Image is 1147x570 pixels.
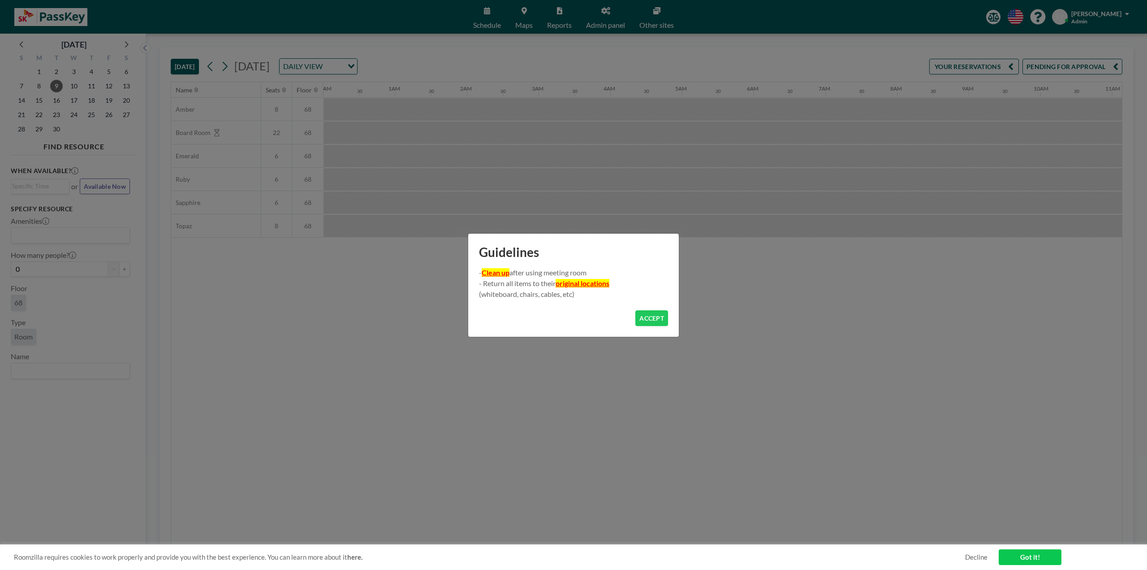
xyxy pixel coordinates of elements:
p: - after using meeting room [479,267,668,278]
h1: Guidelines [468,234,679,267]
a: Decline [965,553,987,561]
u: Clean up [482,268,509,277]
span: Roomzilla requires cookies to work properly and provide you with the best experience. You can lea... [14,553,965,561]
a: Got it! [999,549,1061,565]
p: - Return all items to their [479,278,668,289]
p: ㅤ(whiteboard, chairs, cables, etc) [479,289,668,300]
a: here. [347,553,362,561]
u: original locations [556,279,609,287]
button: ACCEPT [635,310,668,326]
